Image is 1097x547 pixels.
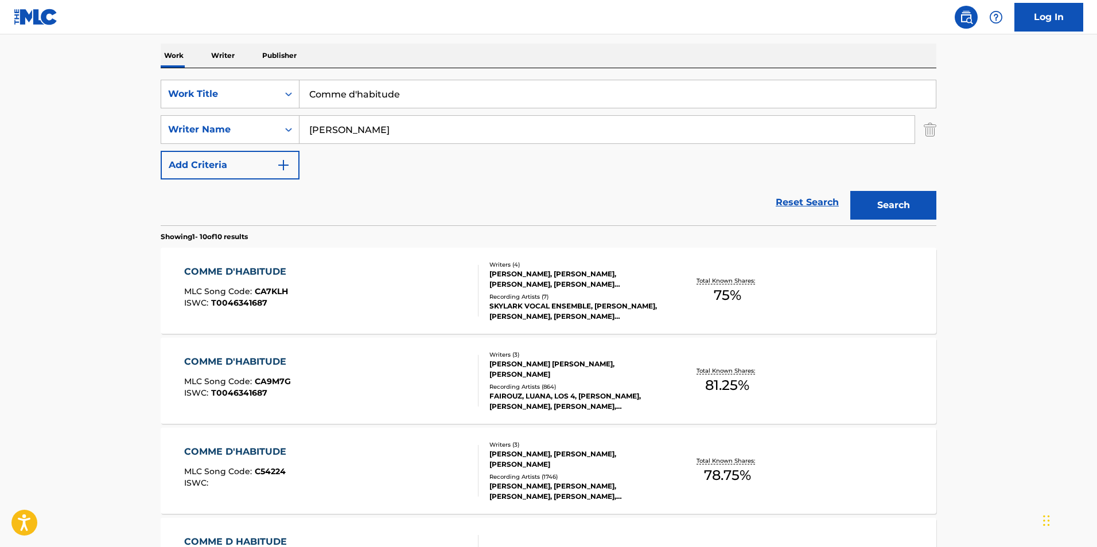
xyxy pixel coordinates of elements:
[489,449,663,470] div: [PERSON_NAME], [PERSON_NAME], [PERSON_NAME]
[705,375,749,396] span: 81.25 %
[161,80,936,225] form: Search Form
[489,260,663,269] div: Writers ( 4 )
[208,44,238,68] p: Writer
[161,338,936,424] a: COMME D'HABITUDEMLC Song Code:CA9M7GISWC:T0046341687Writers (3)[PERSON_NAME] [PERSON_NAME], [PERS...
[985,6,1007,29] div: Help
[184,445,292,459] div: COMME D'HABITUDE
[489,481,663,502] div: [PERSON_NAME], [PERSON_NAME], [PERSON_NAME], [PERSON_NAME], [PERSON_NAME]
[489,301,663,322] div: SKYLARK VOCAL ENSEMBLE, [PERSON_NAME], [PERSON_NAME], [PERSON_NAME] [PERSON_NAME] [PERSON_NAME], ...
[697,456,758,465] p: Total Known Shares:
[770,190,845,215] a: Reset Search
[168,87,271,101] div: Work Title
[184,478,211,488] span: ISWC :
[489,440,663,449] div: Writers ( 3 )
[161,248,936,334] a: COMME D'HABITUDEMLC Song Code:CA7KLHISWC:T0046341687Writers (4)[PERSON_NAME], [PERSON_NAME], [PER...
[161,232,248,242] p: Showing 1 - 10 of 10 results
[161,151,299,179] button: Add Criteria
[489,472,663,481] div: Recording Artists ( 1746 )
[704,465,751,486] span: 78.75 %
[255,286,288,296] span: CA7KLH
[924,115,936,144] img: Delete Criterion
[168,123,271,136] div: Writer Name
[184,388,211,398] span: ISWC :
[161,44,187,68] p: Work
[850,191,936,220] button: Search
[989,10,1003,24] img: help
[277,158,290,172] img: 9d2ae6d4665cec9f34b9.svg
[1043,503,1050,538] div: Drag
[1040,492,1097,547] iframe: Chat Widget
[489,382,663,391] div: Recording Artists ( 864 )
[184,265,292,279] div: COMME D'HABITUDE
[489,269,663,290] div: [PERSON_NAME], [PERSON_NAME], [PERSON_NAME], [PERSON_NAME] [PERSON_NAME]
[255,466,286,476] span: C54224
[959,10,973,24] img: search
[211,388,267,398] span: T0046341687
[714,285,741,306] span: 75 %
[184,355,292,369] div: COMME D'HABITUDE
[697,276,758,285] p: Total Known Shares:
[14,9,58,25] img: MLC Logo
[489,391,663,412] div: FAIROUZ, LUANA, LOS 4, [PERSON_NAME], [PERSON_NAME], [PERSON_NAME], [PERSON_NAME]
[184,298,211,308] span: ISWC :
[211,298,267,308] span: T0046341687
[184,376,255,386] span: MLC Song Code :
[184,466,255,476] span: MLC Song Code :
[259,44,300,68] p: Publisher
[955,6,978,29] a: Public Search
[255,376,291,386] span: CA9M7G
[489,359,663,380] div: [PERSON_NAME] [PERSON_NAME], [PERSON_NAME]
[184,286,255,296] span: MLC Song Code :
[1014,3,1083,32] a: Log In
[489,292,663,301] div: Recording Artists ( 7 )
[697,366,758,375] p: Total Known Shares:
[489,350,663,359] div: Writers ( 3 )
[161,428,936,514] a: COMME D'HABITUDEMLC Song Code:C54224ISWC:Writers (3)[PERSON_NAME], [PERSON_NAME], [PERSON_NAME]Re...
